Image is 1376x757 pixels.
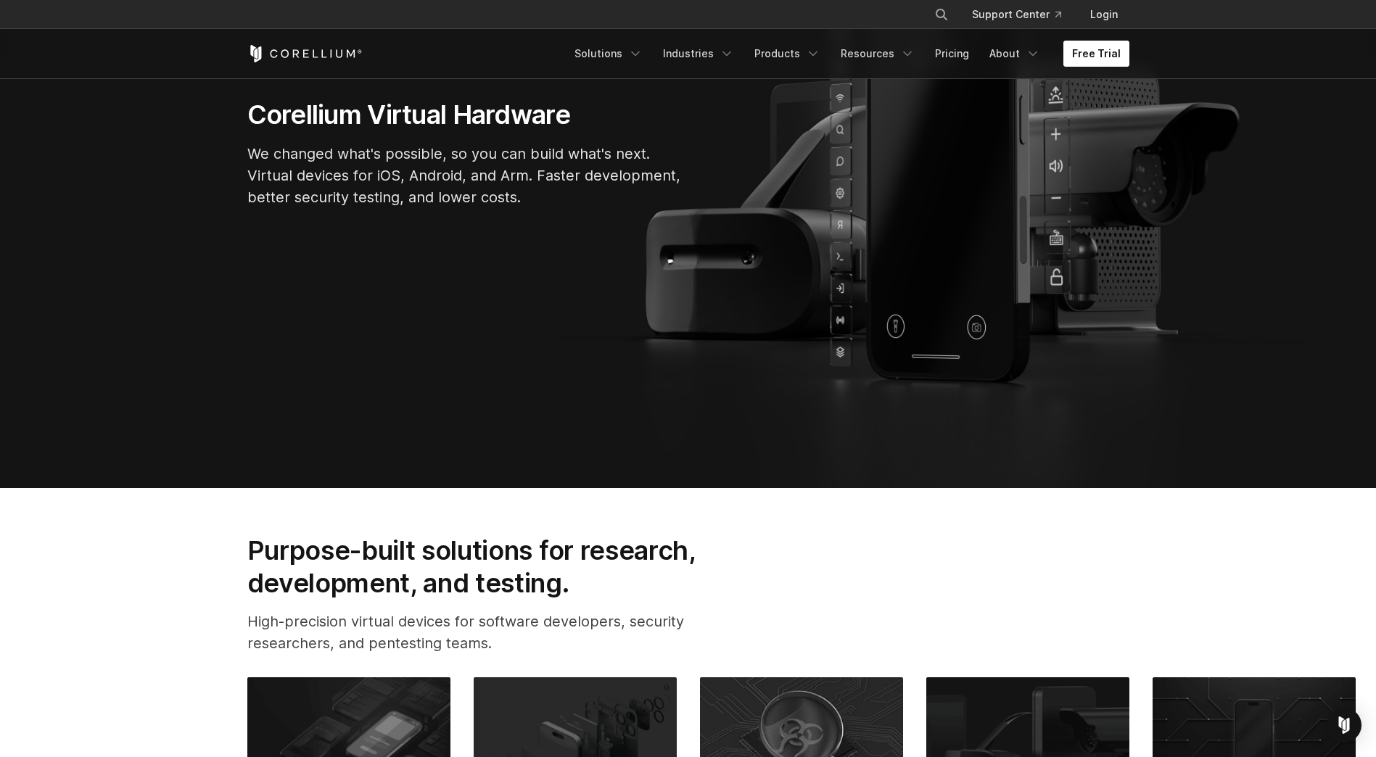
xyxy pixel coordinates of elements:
h2: Purpose-built solutions for research, development, and testing. [247,534,742,599]
a: Solutions [566,41,651,67]
a: About [981,41,1049,67]
a: Corellium Home [247,45,363,62]
a: Login [1079,1,1129,28]
a: Support Center [960,1,1073,28]
h1: Corellium Virtual Hardware [247,99,683,131]
div: Navigation Menu [917,1,1129,28]
div: Navigation Menu [566,41,1129,67]
a: Resources [832,41,923,67]
a: Products [746,41,829,67]
p: We changed what's possible, so you can build what's next. Virtual devices for iOS, Android, and A... [247,143,683,208]
button: Search [928,1,955,28]
div: Open Intercom Messenger [1327,708,1361,742]
a: Industries [654,41,743,67]
p: High-precision virtual devices for software developers, security researchers, and pentesting teams. [247,611,742,654]
a: Free Trial [1063,41,1129,67]
a: Pricing [926,41,978,67]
